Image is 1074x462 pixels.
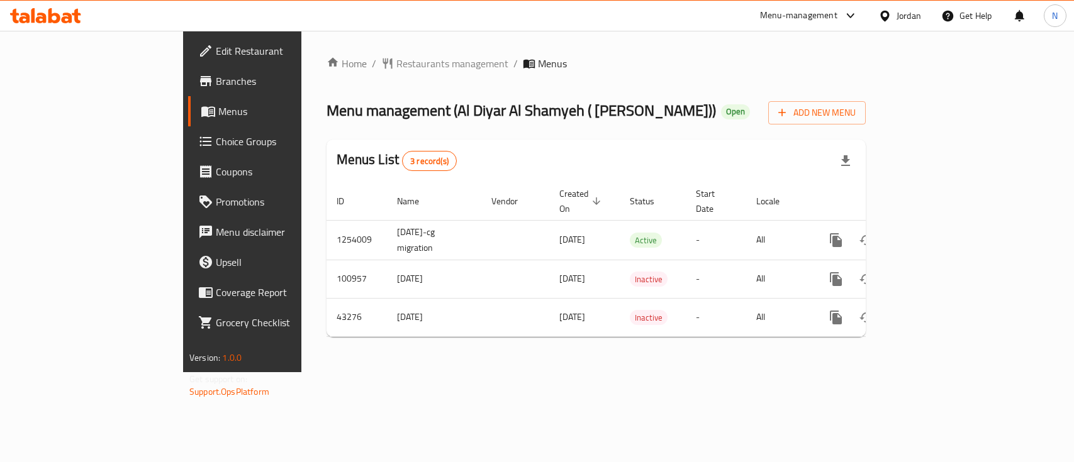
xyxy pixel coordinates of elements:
[851,302,881,333] button: Change Status
[188,66,362,96] a: Branches
[327,56,866,71] nav: breadcrumb
[188,126,362,157] a: Choice Groups
[686,220,746,260] td: -
[746,298,811,336] td: All
[327,182,952,337] table: enhanced table
[630,272,668,287] span: Inactive
[897,9,921,23] div: Jordan
[189,383,269,400] a: Support.OpsPlatform
[538,56,567,71] span: Menus
[337,194,361,209] span: ID
[821,264,851,294] button: more
[821,225,851,255] button: more
[188,217,362,247] a: Menu disclaimer
[337,150,457,171] h2: Menus List
[188,277,362,307] a: Coverage Report
[559,270,585,287] span: [DATE]
[188,247,362,277] a: Upsell
[216,224,352,239] span: Menu disclaimer
[1052,9,1058,23] span: N
[381,56,508,71] a: Restaurants management
[403,155,456,167] span: 3 record(s)
[216,164,352,179] span: Coupons
[216,315,352,330] span: Grocery Checklist
[559,231,585,248] span: [DATE]
[696,186,731,216] span: Start Date
[686,260,746,298] td: -
[387,220,481,260] td: [DATE]-cg migration
[630,311,668,325] span: Inactive
[491,194,534,209] span: Vendor
[189,349,220,366] span: Version:
[397,194,435,209] span: Name
[630,310,668,325] div: Inactive
[402,151,457,171] div: Total records count
[387,260,481,298] td: [DATE]
[216,255,352,270] span: Upsell
[746,260,811,298] td: All
[216,134,352,149] span: Choice Groups
[387,298,481,336] td: [DATE]
[188,187,362,217] a: Promotions
[746,220,811,260] td: All
[721,104,750,119] div: Open
[188,307,362,338] a: Grocery Checklist
[831,146,861,176] div: Export file
[188,157,362,187] a: Coupons
[327,96,716,124] span: Menu management ( Al Diyar Al Shamyeh ( [PERSON_NAME]) )
[559,309,585,325] span: [DATE]
[821,302,851,333] button: more
[851,264,881,294] button: Change Status
[216,43,352,58] span: Edit Restaurant
[760,8,837,23] div: Menu-management
[721,106,750,117] span: Open
[559,186,605,216] span: Created On
[188,36,362,66] a: Edit Restaurant
[188,96,362,126] a: Menus
[216,74,352,89] span: Branches
[372,56,376,71] li: /
[396,56,508,71] span: Restaurants management
[768,101,866,124] button: Add New Menu
[811,182,952,221] th: Actions
[756,194,796,209] span: Locale
[216,285,352,300] span: Coverage Report
[630,194,671,209] span: Status
[189,371,247,387] span: Get support on:
[216,194,352,209] span: Promotions
[686,298,746,336] td: -
[851,225,881,255] button: Change Status
[513,56,518,71] li: /
[778,105,856,121] span: Add New Menu
[218,104,352,119] span: Menus
[630,233,662,248] span: Active
[222,349,242,366] span: 1.0.0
